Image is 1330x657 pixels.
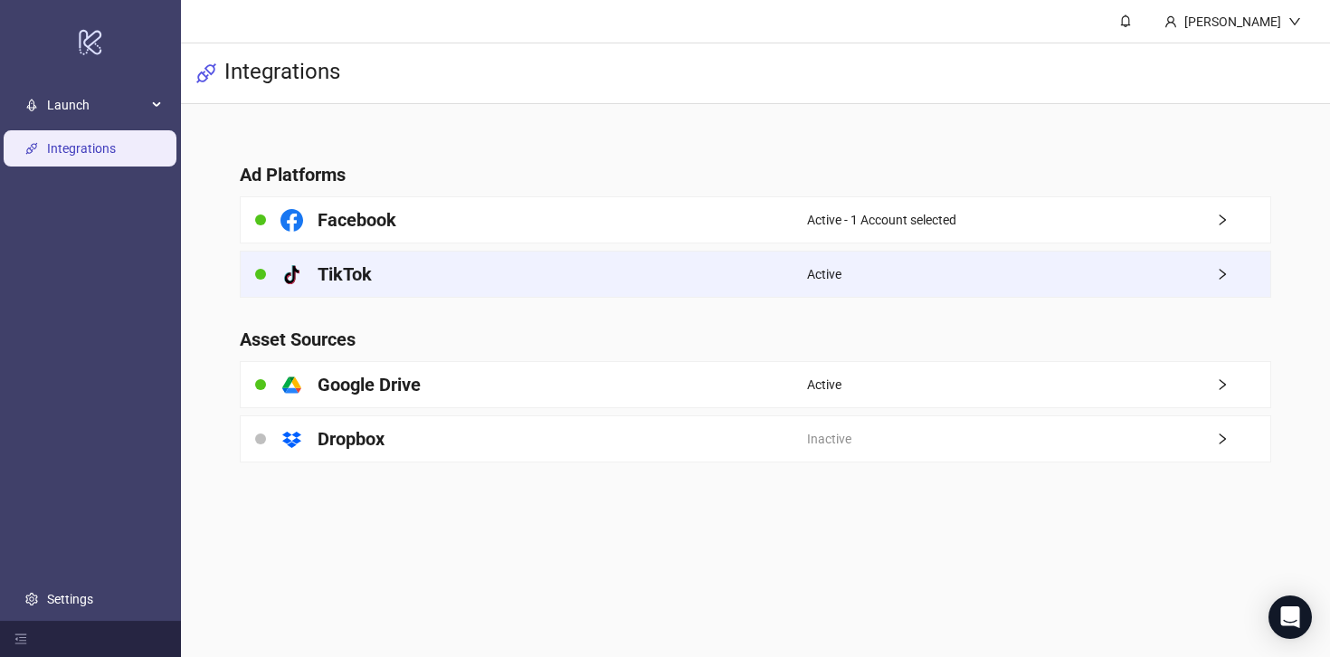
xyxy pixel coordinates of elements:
[47,141,116,156] a: Integrations
[240,251,1271,298] a: TikTokActiveright
[1288,15,1301,28] span: down
[318,207,396,233] h4: Facebook
[1216,378,1270,391] span: right
[1177,12,1288,32] div: [PERSON_NAME]
[807,429,851,449] span: Inactive
[1216,268,1270,281] span: right
[240,162,1271,187] h4: Ad Platforms
[807,375,841,395] span: Active
[14,633,27,645] span: menu-fold
[318,262,372,287] h4: TikTok
[807,264,841,284] span: Active
[807,210,956,230] span: Active - 1 Account selected
[1268,595,1312,639] div: Open Intercom Messenger
[47,592,93,606] a: Settings
[1216,214,1270,226] span: right
[240,415,1271,462] a: DropboxInactiveright
[240,327,1271,352] h4: Asset Sources
[47,87,147,123] span: Launch
[240,196,1271,243] a: FacebookActive - 1 Account selectedright
[240,361,1271,408] a: Google DriveActiveright
[1216,433,1270,445] span: right
[1164,15,1177,28] span: user
[318,426,385,452] h4: Dropbox
[224,58,340,89] h3: Integrations
[25,99,38,111] span: rocket
[1119,14,1132,27] span: bell
[318,372,421,397] h4: Google Drive
[195,62,217,84] span: api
